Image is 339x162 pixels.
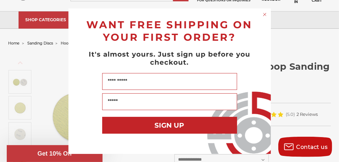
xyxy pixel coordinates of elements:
[278,137,332,157] button: Contact us
[296,144,328,150] span: Contact us
[102,117,237,134] button: SIGN UP
[261,11,268,18] button: Close dialog
[89,50,250,66] span: It's almost yours. Just sign up before you checkout.
[87,19,253,43] span: WANT FREE SHIPPING ON YOUR FIRST ORDER?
